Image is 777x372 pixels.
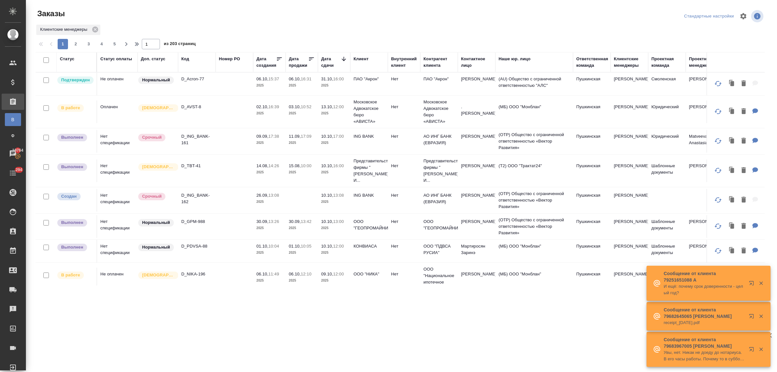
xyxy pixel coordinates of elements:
[97,268,138,290] td: Не оплачен
[321,244,333,249] p: 10.10,
[686,130,723,153] td: Matveeva Anastasia
[333,219,344,224] p: 13:00
[289,82,315,89] p: 2025
[354,243,385,250] p: КОНВИАСА
[268,76,279,81] p: 15:37
[611,240,648,262] td: [PERSON_NAME]
[664,283,745,296] p: И ещё: почему срок доверенности - целый год?
[97,73,138,95] td: Не оплачен
[268,244,279,249] p: 10:04
[256,244,268,249] p: 01.10,
[391,104,417,110] p: Нет
[751,10,765,22] span: Посмотреть информацию
[71,41,81,47] span: 2
[181,243,212,250] p: D_PDVSA-88
[573,100,611,123] td: Пушкинская
[664,270,745,283] p: Сообщение от клиента 79251651088 A
[738,220,749,233] button: Удалить
[686,159,723,182] td: [PERSON_NAME]
[100,56,132,62] div: Статус оплаты
[710,133,726,149] button: Обновить
[458,100,495,123] td: . [PERSON_NAME]
[458,240,495,262] td: Мартиросян Заринэ
[321,272,333,276] p: 09.10,
[301,76,311,81] p: 16:31
[726,220,738,233] button: Клонировать
[301,134,311,139] p: 17:09
[573,268,611,290] td: Пушкинская
[109,39,120,49] button: 5
[61,164,83,170] p: Выполнен
[61,77,90,83] p: Подтвержден
[142,105,175,111] p: [DEMOGRAPHIC_DATA]
[614,56,645,69] div: Клиентские менеджеры
[57,104,93,112] div: Выставляет ПМ после принятия заказа от КМа
[142,219,170,226] p: Нормальный
[57,192,93,201] div: Выставляется автоматически при создании заказа
[219,56,240,62] div: Номер PO
[664,320,745,326] p: receipt_[DATE].pdf
[573,215,611,238] td: Пушкинская
[96,39,107,49] button: 4
[57,76,93,85] div: Выставляет КМ после уточнения всех необходимых деталей и получения согласия клиента на запуск. С ...
[71,39,81,49] button: 2
[268,193,279,198] p: 13:08
[573,189,611,212] td: Пушкинская
[97,100,138,123] td: Оплачен
[109,41,120,47] span: 5
[391,133,417,140] p: Нет
[391,56,417,69] div: Внутренний клиент
[710,163,726,178] button: Обновить
[256,219,268,224] p: 30.09,
[333,244,344,249] p: 12:00
[461,56,492,69] div: Контактное лицо
[321,169,347,176] p: 2025
[495,214,573,239] td: (OTP) Общество с ограниченной ответственностью «Вектор Развития»
[289,250,315,256] p: 2025
[181,76,212,82] p: D_Acron-77
[321,104,333,109] p: 13.10,
[354,133,385,140] p: ING BANK
[648,130,686,153] td: Юридический
[289,277,315,284] p: 2025
[726,77,738,90] button: Клонировать
[664,307,745,320] p: Сообщение от клиента 79682645065 [PERSON_NAME]
[611,100,648,123] td: [PERSON_NAME]
[689,56,720,69] div: Проектные менеджеры
[391,218,417,225] p: Нет
[682,11,736,21] div: split button
[256,199,282,205] p: 2025
[138,243,175,252] div: Статус по умолчанию для стандартных заказов
[573,240,611,262] td: Пушкинская
[256,163,268,168] p: 14.08,
[57,133,93,142] div: Выставляет ПМ после сдачи и проведения начислений. Последний этап для ПМа
[268,104,279,109] p: 16:39
[686,240,723,262] td: [PERSON_NAME]
[710,104,726,119] button: Обновить
[138,271,175,280] div: Выставляется автоматически для первых 3 заказов нового контактного лица. Особое внимание
[333,134,344,139] p: 17:00
[181,133,212,146] p: D_ING_BANK-161
[354,76,385,82] p: ПАО "Акрон"
[611,215,648,238] td: [PERSON_NAME]
[268,163,279,168] p: 14:26
[36,8,65,19] span: Заказы
[321,225,347,231] p: 2025
[726,164,738,177] button: Клонировать
[289,104,301,109] p: 03.10,
[611,159,648,182] td: [PERSON_NAME]
[738,244,749,258] button: Удалить
[5,113,21,126] a: В
[745,277,760,292] button: Открыть в новой вкладке
[289,140,315,146] p: 2025
[40,26,90,33] p: Клиентские менеджеры
[736,8,751,24] span: Настроить таблицу
[96,41,107,47] span: 4
[710,218,726,234] button: Обновить
[354,99,385,125] p: Московское Адвокатское бюро «АВИСТА»
[686,100,723,123] td: [PERSON_NAME]
[423,266,455,292] p: ООО "Национальное ипотечное коллектор...
[495,159,573,182] td: (Т2) ООО "Трактат24"
[321,250,347,256] p: 2025
[181,163,212,169] p: D_TBT-41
